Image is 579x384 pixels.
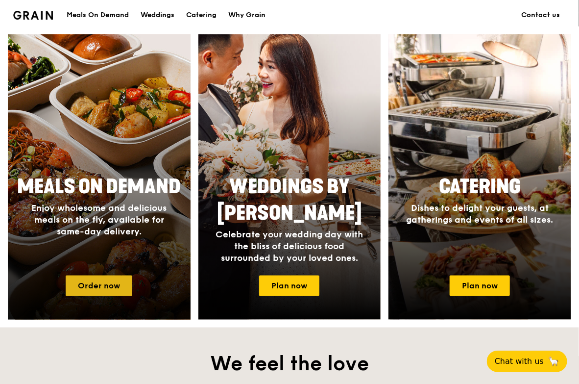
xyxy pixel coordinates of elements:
[228,0,265,30] div: Why Grain
[548,356,559,367] span: 🦙
[141,0,174,30] div: Weddings
[198,34,381,320] img: weddings-card.4f3003b8.jpg
[450,276,510,296] a: Plan now
[67,0,129,30] div: Meals On Demand
[13,11,53,20] img: Grain
[216,229,363,263] span: Celebrate your wedding day with the bliss of delicious food surrounded by your loved ones.
[515,0,566,30] a: Contact us
[135,0,180,30] a: Weddings
[388,34,571,320] a: CateringDishes to delight your guests, at gatherings and events of all sizes.Plan now
[487,351,567,372] button: Chat with us🦙
[495,356,544,367] span: Chat with us
[186,0,217,30] div: Catering
[66,276,132,296] a: Order now
[388,34,571,320] img: catering-card.e1cfaf3e.jpg
[222,0,271,30] a: Why Grain
[259,276,319,296] a: Plan now
[17,175,181,199] span: Meals On Demand
[439,175,521,199] span: Catering
[217,175,362,225] span: Weddings by [PERSON_NAME]
[180,0,222,30] a: Catering
[31,203,167,237] span: Enjoy wholesome and delicious meals on the fly, available for same-day delivery.
[198,34,381,320] a: Weddings by [PERSON_NAME]Celebrate your wedding day with the bliss of delicious food surrounded b...
[407,203,554,225] span: Dishes to delight your guests, at gatherings and events of all sizes.
[8,34,191,320] a: Meals On DemandEnjoy wholesome and delicious meals on the fly, available for same-day delivery.Or...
